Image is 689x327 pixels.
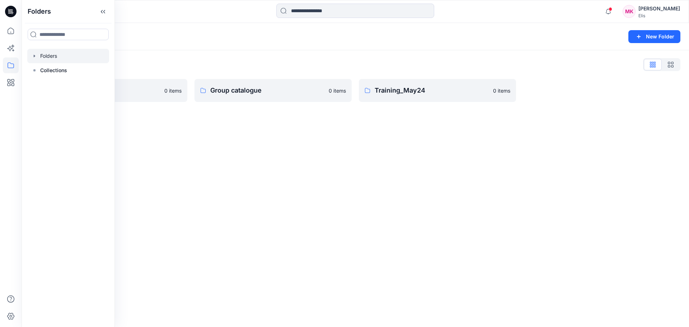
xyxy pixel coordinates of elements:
div: Elis [638,13,680,18]
p: Collections [40,66,67,75]
div: [PERSON_NAME] [638,4,680,13]
a: Group catalogue0 items [194,79,352,102]
p: Training_May24 [375,85,489,95]
div: MK [623,5,636,18]
button: New Folder [628,30,680,43]
p: Group catalogue [210,85,324,95]
p: 0 items [164,87,182,94]
p: 0 items [493,87,510,94]
a: Training_May240 items [359,79,516,102]
p: 0 items [329,87,346,94]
